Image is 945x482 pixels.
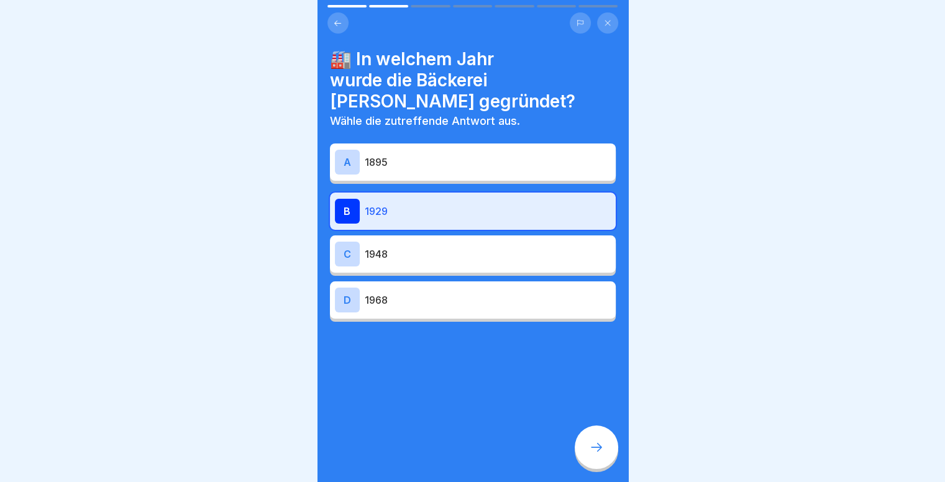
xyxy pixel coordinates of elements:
div: B [335,199,360,224]
div: D [335,288,360,312]
h4: 🏭 In welchem Jahr wurde die Bäckerei [PERSON_NAME] gegründet? [330,48,616,112]
div: A [335,150,360,175]
div: C [335,242,360,266]
p: 1968 [365,293,611,307]
p: 1929 [365,204,611,219]
p: 1948 [365,247,611,261]
p: 1895 [365,155,611,170]
p: Wähle die zutreffende Antwort aus. [330,114,616,128]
